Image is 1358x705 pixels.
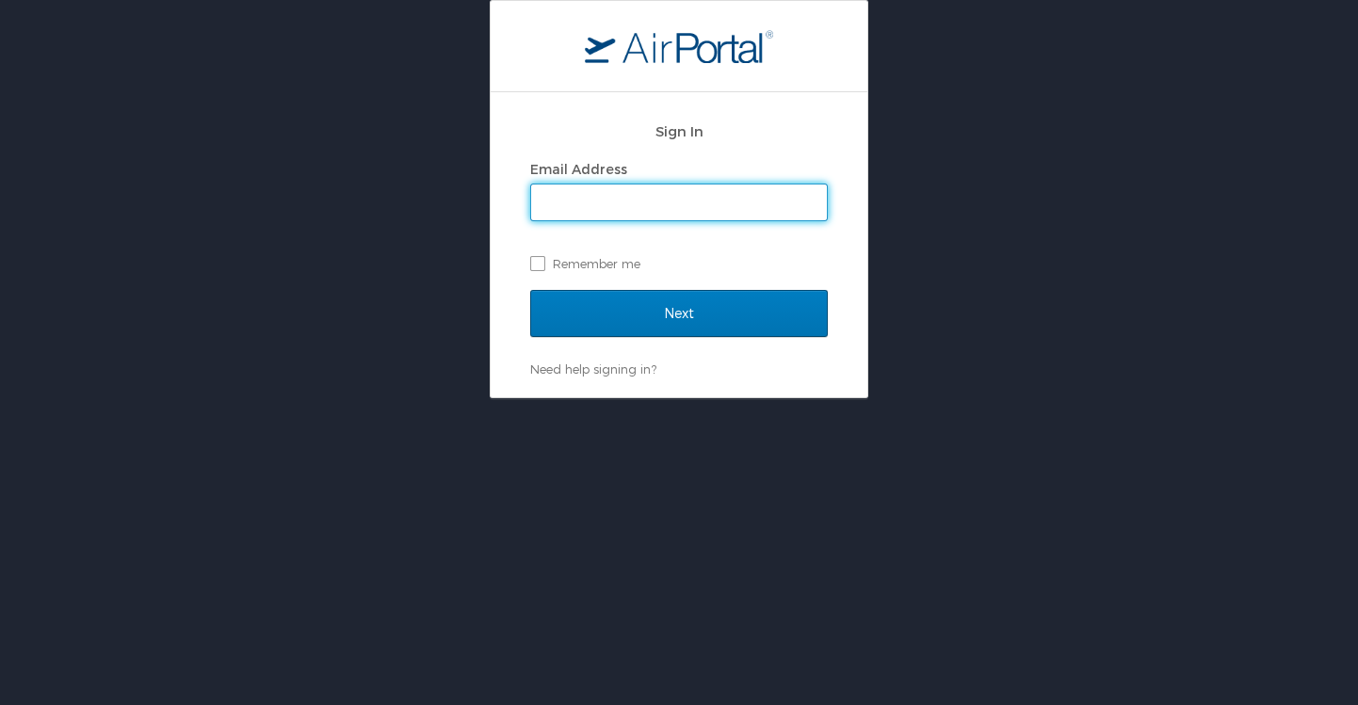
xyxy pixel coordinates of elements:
input: Next [530,290,828,337]
h2: Sign In [530,120,828,142]
label: Remember me [530,249,828,278]
label: Email Address [530,161,627,177]
a: Need help signing in? [530,361,656,377]
img: logo [585,29,773,63]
